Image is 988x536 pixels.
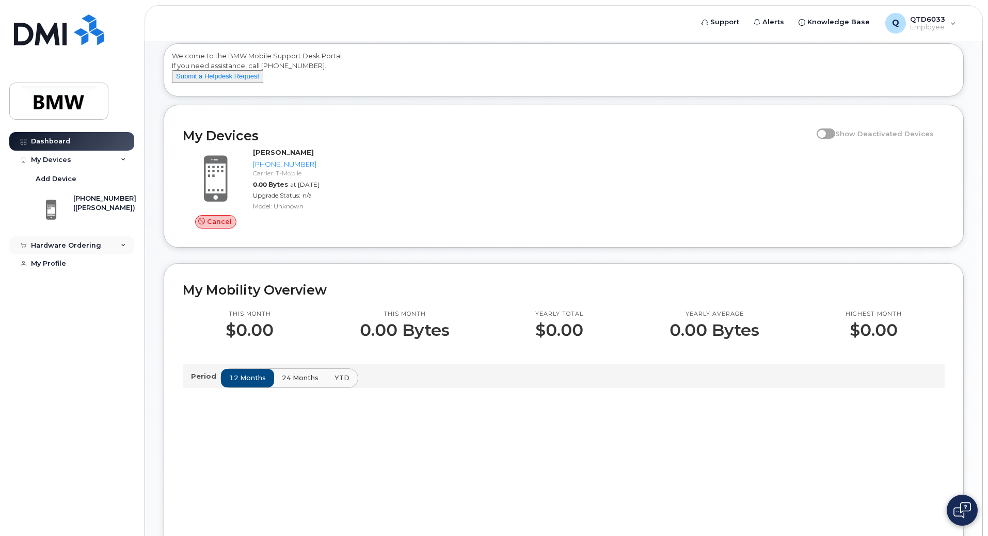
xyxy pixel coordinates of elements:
[183,282,945,298] h2: My Mobility Overview
[835,129,934,138] span: Show Deactivated Devices
[253,202,360,210] div: Model: Unknown
[253,159,360,169] div: [PHONE_NUMBER]
[710,17,739,27] span: Support
[334,373,349,383] span: YTD
[302,191,312,199] span: n/a
[360,310,450,318] p: This month
[226,321,274,339] p: $0.00
[892,17,899,29] span: Q
[253,181,288,188] span: 0.00 Bytes
[191,371,220,381] p: Period
[360,321,450,339] p: 0.00 Bytes
[670,310,759,318] p: Yearly average
[183,128,811,143] h2: My Devices
[253,148,314,156] strong: [PERSON_NAME]
[253,169,360,177] div: Carrier: T-Mobile
[694,12,746,33] a: Support
[535,310,583,318] p: Yearly total
[172,51,955,92] div: Welcome to the BMW Mobile Support Desk Portal If you need assistance, call [PHONE_NUMBER].
[791,12,877,33] a: Knowledge Base
[910,15,945,23] span: QTD6033
[846,310,902,318] p: Highest month
[535,321,583,339] p: $0.00
[846,321,902,339] p: $0.00
[282,373,318,383] span: 24 months
[878,13,963,34] div: QTD6033
[290,181,320,188] span: at [DATE]
[762,17,784,27] span: Alerts
[172,70,263,83] button: Submit a Helpdesk Request
[953,502,971,518] img: Open chat
[910,23,945,31] span: Employee
[207,217,232,226] span: Cancel
[807,17,870,27] span: Knowledge Base
[253,191,300,199] span: Upgrade Status:
[172,72,263,80] a: Submit a Helpdesk Request
[746,12,791,33] a: Alerts
[183,148,364,228] a: Cancel[PERSON_NAME][PHONE_NUMBER]Carrier: T-Mobile0.00 Bytesat [DATE]Upgrade Status:n/aModel: Unk...
[817,124,825,132] input: Show Deactivated Devices
[670,321,759,339] p: 0.00 Bytes
[226,310,274,318] p: This month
